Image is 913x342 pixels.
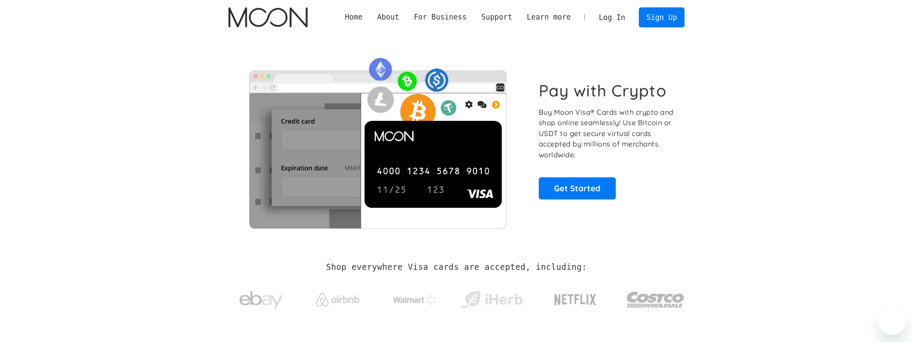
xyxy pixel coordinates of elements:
[228,52,527,228] img: Moon Cards let you spend your crypto anywhere Visa is accepted.
[591,8,632,27] a: Log In
[460,289,524,311] img: iHerb
[626,275,685,320] a: Costco
[228,278,293,318] a: ebay
[239,286,283,314] img: ebay
[305,284,370,311] a: Airbnb
[527,12,571,23] div: Learn more
[393,295,436,305] img: Walmart
[326,262,587,272] h2: Shop everywhere Visa cards are accepted, including:
[539,177,616,199] a: Get Started
[228,7,307,27] a: home
[316,293,359,306] img: Airbnb
[377,12,399,23] div: About
[554,289,597,311] img: Netflix
[878,307,906,335] iframe: Button to launch messaging window
[414,12,467,23] div: For Business
[338,12,370,23] a: Home
[539,81,667,100] h1: Pay with Crypto
[406,12,474,23] div: For Business
[539,107,675,160] p: Buy Moon Visa® Cards with crypto and shop online seamlessly! Use Bitcoin or USDT to get secure vi...
[460,280,524,315] a: iHerb
[520,12,578,23] div: Learn more
[383,286,447,309] a: Walmart
[228,7,307,27] img: Moon Logo
[537,280,614,315] a: Netflix
[639,7,684,27] a: Sign Up
[370,12,406,23] div: About
[474,12,519,23] div: Support
[481,12,512,23] div: Support
[626,283,685,316] img: Costco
